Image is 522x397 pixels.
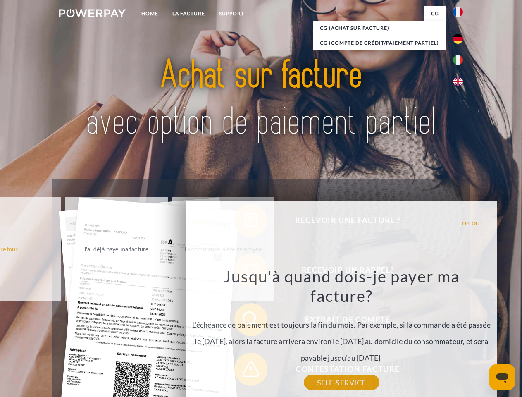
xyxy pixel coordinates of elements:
[453,77,463,86] img: en
[304,375,379,390] a: SELF-SERVICE
[489,364,515,390] iframe: Bouton de lancement de la fenêtre de messagerie
[453,55,463,65] img: it
[212,6,251,21] a: Support
[313,21,446,36] a: CG (achat sur facture)
[70,243,163,254] div: J'ai déjà payé ma facture
[453,7,463,17] img: fr
[462,219,483,226] a: retour
[453,34,463,44] img: de
[165,6,212,21] a: LA FACTURE
[424,6,446,21] a: CG
[191,266,492,383] div: L'échéance de paiement est toujours la fin du mois. Par exemple, si la commande a été passée le [...
[313,36,446,50] a: CG (Compte de crédit/paiement partiel)
[134,6,165,21] a: Home
[79,40,443,158] img: title-powerpay_fr.svg
[191,266,492,306] h3: Jusqu'à quand dois-je payer ma facture?
[59,9,126,17] img: logo-powerpay-white.svg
